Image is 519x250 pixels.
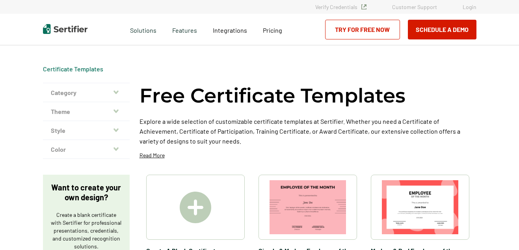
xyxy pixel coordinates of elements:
[43,24,87,34] img: Sertifier | Digital Credentialing Platform
[130,24,156,34] span: Solutions
[140,151,165,159] p: Read More
[43,140,130,159] button: Color
[213,24,247,34] a: Integrations
[43,65,103,73] div: Breadcrumb
[180,192,211,223] img: Create A Blank Certificate
[43,65,103,73] a: Certificate Templates
[263,24,282,34] a: Pricing
[325,20,400,39] a: Try for Free Now
[43,83,130,102] button: Category
[172,24,197,34] span: Features
[140,116,476,146] p: Explore a wide selection of customizable certificate templates at Sertifier. Whether you need a C...
[315,4,366,10] a: Verify Credentials
[382,180,458,234] img: Modern & Red Employee of the Month Certificate Template
[463,4,476,10] a: Login
[270,180,346,234] img: Simple & Modern Employee of the Month Certificate Template
[43,102,130,121] button: Theme
[51,183,122,202] p: Want to create your own design?
[140,83,406,108] h1: Free Certificate Templates
[213,26,247,34] span: Integrations
[263,26,282,34] span: Pricing
[392,4,437,10] a: Customer Support
[361,4,366,9] img: Verified
[43,121,130,140] button: Style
